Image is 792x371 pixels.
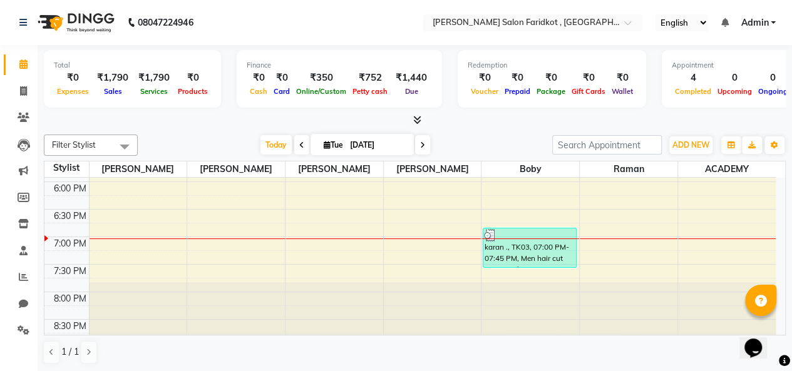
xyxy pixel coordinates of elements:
[669,136,712,154] button: ADD NEW
[384,161,481,177] span: [PERSON_NAME]
[285,161,383,177] span: [PERSON_NAME]
[755,87,791,96] span: Ongoing
[468,87,501,96] span: Voucher
[51,237,89,250] div: 7:00 PM
[672,71,714,85] div: 4
[501,87,533,96] span: Prepaid
[741,16,768,29] span: Admin
[61,345,79,358] span: 1 / 1
[260,135,292,155] span: Today
[54,87,92,96] span: Expenses
[32,5,118,40] img: logo
[501,71,533,85] div: ₹0
[468,71,501,85] div: ₹0
[51,292,89,305] div: 8:00 PM
[51,265,89,278] div: 7:30 PM
[293,71,349,85] div: ₹350
[270,71,293,85] div: ₹0
[483,228,576,267] div: karan ., TK03, 07:00 PM-07:45 PM, Men hair cut senior stylist
[346,136,409,155] input: 2025-09-02
[714,71,755,85] div: 0
[468,60,636,71] div: Redemption
[137,87,171,96] span: Services
[609,87,636,96] span: Wallet
[247,71,270,85] div: ₹0
[90,161,187,177] span: [PERSON_NAME]
[247,60,432,71] div: Finance
[481,161,579,177] span: boby
[54,71,92,85] div: ₹0
[44,161,89,175] div: Stylist
[293,87,349,96] span: Online/Custom
[138,5,193,40] b: 08047224946
[270,87,293,96] span: Card
[714,87,755,96] span: Upcoming
[92,71,133,85] div: ₹1,790
[678,161,776,177] span: ACADEMY
[402,87,421,96] span: Due
[349,87,391,96] span: Petty cash
[175,71,211,85] div: ₹0
[552,135,662,155] input: Search Appointment
[321,140,346,150] span: Tue
[247,87,270,96] span: Cash
[672,87,714,96] span: Completed
[51,182,89,195] div: 6:00 PM
[580,161,677,177] span: raman
[568,71,609,85] div: ₹0
[175,87,211,96] span: Products
[533,71,568,85] div: ₹0
[54,60,211,71] div: Total
[672,140,709,150] span: ADD NEW
[755,71,791,85] div: 0
[51,210,89,223] div: 6:30 PM
[533,87,568,96] span: Package
[52,140,96,150] span: Filter Stylist
[51,320,89,333] div: 8:30 PM
[349,71,391,85] div: ₹752
[609,71,636,85] div: ₹0
[568,87,609,96] span: Gift Cards
[391,71,432,85] div: ₹1,440
[187,161,285,177] span: [PERSON_NAME]
[739,321,779,358] iframe: chat widget
[133,71,175,85] div: ₹1,790
[101,87,125,96] span: Sales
